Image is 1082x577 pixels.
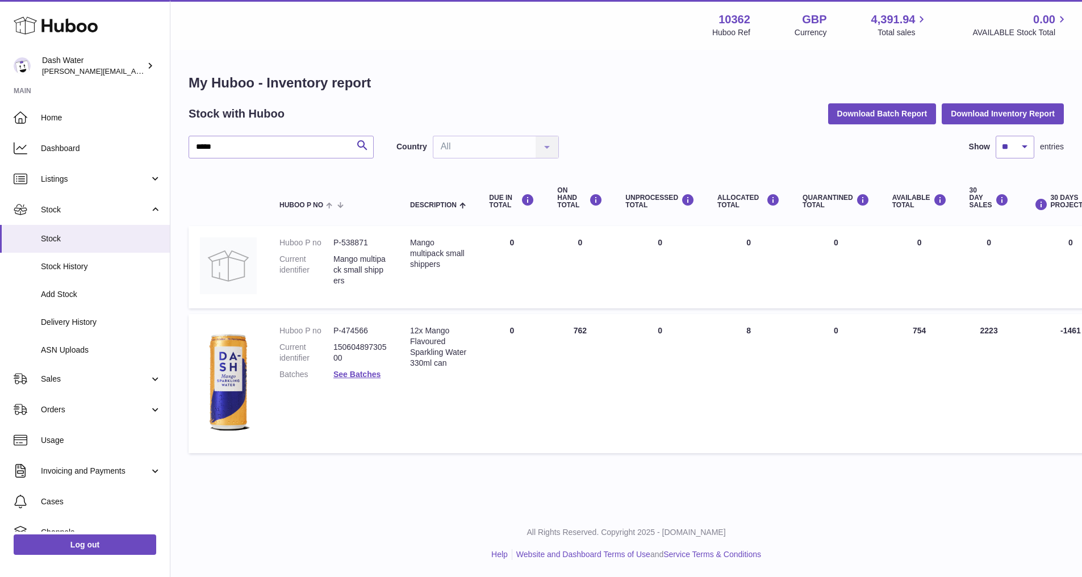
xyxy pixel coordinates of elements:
h2: Stock with Huboo [189,106,285,122]
label: Country [396,141,427,152]
td: 0 [478,226,546,308]
span: Delivery History [41,317,161,328]
span: Total sales [878,27,928,38]
div: ON HAND Total [557,187,603,210]
div: QUARANTINED Total [803,194,870,209]
dd: 15060489730500 [333,342,387,363]
span: Invoicing and Payments [41,466,149,476]
dt: Huboo P no [279,325,333,336]
dd: P-474566 [333,325,387,336]
a: Log out [14,534,156,555]
div: Huboo Ref [712,27,750,38]
button: Download Inventory Report [942,103,1064,124]
strong: GBP [802,12,826,27]
span: Orders [41,404,149,415]
td: 0 [706,226,791,308]
div: Mango multipack small shippers [410,237,466,270]
span: Stock [41,233,161,244]
img: product image [200,237,257,294]
span: Listings [41,174,149,185]
button: Download Batch Report [828,103,937,124]
div: DUE IN TOTAL [489,194,534,209]
a: Service Terms & Conditions [663,550,761,559]
dd: Mango multipack small shippers [333,254,387,286]
span: Description [410,202,457,209]
a: Website and Dashboard Terms of Use [516,550,650,559]
dt: Batches [279,369,333,380]
td: 0 [478,314,546,453]
span: entries [1040,141,1064,152]
li: and [512,549,761,560]
td: 762 [546,314,614,453]
td: 0 [614,226,706,308]
div: AVAILABLE Total [892,194,947,209]
dt: Huboo P no [279,237,333,248]
strong: 10362 [718,12,750,27]
div: 30 DAY SALES [970,187,1009,210]
span: Huboo P no [279,202,323,209]
span: AVAILABLE Stock Total [972,27,1068,38]
td: 2223 [958,314,1020,453]
div: Dash Water [42,55,144,77]
span: 0.00 [1033,12,1055,27]
span: Dashboard [41,143,161,154]
div: 12x Mango Flavoured Sparkling Water 330ml can [410,325,466,369]
span: ASN Uploads [41,345,161,356]
div: UNPROCESSED Total [625,194,695,209]
span: 0 [834,326,838,335]
span: Cases [41,496,161,507]
img: james@dash-water.com [14,57,31,74]
span: [PERSON_NAME][EMAIL_ADDRESS][DOMAIN_NAME] [42,66,228,76]
td: 8 [706,314,791,453]
span: Stock [41,204,149,215]
a: See Batches [333,370,381,379]
span: Channels [41,527,161,538]
div: ALLOCATED Total [717,194,780,209]
span: Stock History [41,261,161,272]
a: 0.00 AVAILABLE Stock Total [972,12,1068,38]
td: 0 [546,226,614,308]
span: Sales [41,374,149,384]
span: 0 [834,238,838,247]
td: 754 [881,314,958,453]
td: 0 [958,226,1020,308]
p: All Rights Reserved. Copyright 2025 - [DOMAIN_NAME] [179,527,1073,538]
td: 0 [614,314,706,453]
span: 4,391.94 [871,12,916,27]
img: product image [200,325,257,439]
td: 0 [881,226,958,308]
dt: Current identifier [279,342,333,363]
span: Home [41,112,161,123]
dt: Current identifier [279,254,333,286]
label: Show [969,141,990,152]
dd: P-538871 [333,237,387,248]
h1: My Huboo - Inventory report [189,74,1064,92]
a: 4,391.94 Total sales [871,12,929,38]
div: Currency [795,27,827,38]
span: Usage [41,435,161,446]
a: Help [491,550,508,559]
span: Add Stock [41,289,161,300]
